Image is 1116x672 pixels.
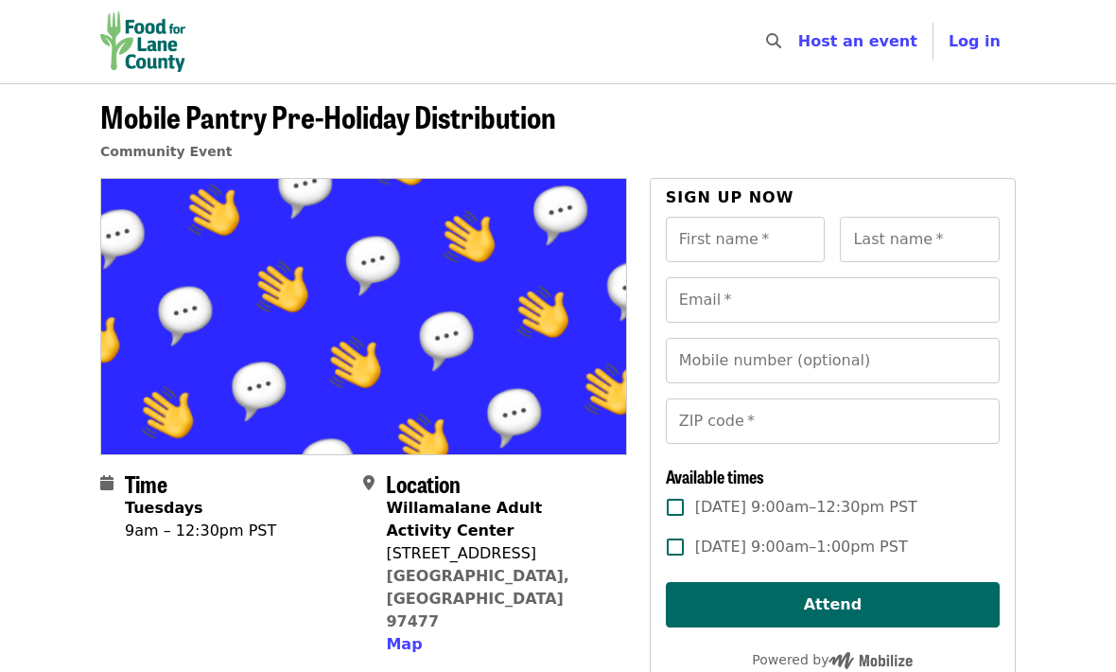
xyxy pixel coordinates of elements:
span: Map [386,635,422,653]
strong: Tuesdays [125,499,203,517]
div: 9am – 12:30pm PST [125,520,276,542]
span: Log in [949,32,1001,50]
input: Email [666,277,1000,323]
a: Community Event [100,144,232,159]
span: Powered by [752,652,913,667]
img: Mobile Pantry Pre-Holiday Distribution organized by Food for Lane County [101,179,626,453]
input: Search [793,19,808,64]
a: [GEOGRAPHIC_DATA], [GEOGRAPHIC_DATA] 97477 [386,567,569,630]
div: [STREET_ADDRESS] [386,542,611,565]
i: search icon [766,32,781,50]
span: [DATE] 9:00am–1:00pm PST [695,536,908,558]
img: Food for Lane County - Home [100,11,185,72]
input: First name [666,217,826,262]
a: Host an event [798,32,917,50]
button: Attend [666,582,1000,628]
i: map-marker-alt icon [363,474,375,492]
span: Sign up now [666,188,794,206]
button: Map [386,633,422,656]
span: Time [125,467,167,500]
button: Log in [933,23,1016,61]
i: calendar icon [100,474,113,492]
input: Mobile number (optional) [666,338,1000,383]
span: Mobile Pantry Pre-Holiday Distribution [100,94,556,138]
img: Powered by Mobilize [828,652,913,669]
strong: Willamalane Adult Activity Center [386,499,542,539]
span: Available times [666,464,764,488]
span: [DATE] 9:00am–12:30pm PST [695,496,917,519]
input: ZIP code [666,398,1000,444]
input: Last name [840,217,1000,262]
span: Location [386,467,461,500]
